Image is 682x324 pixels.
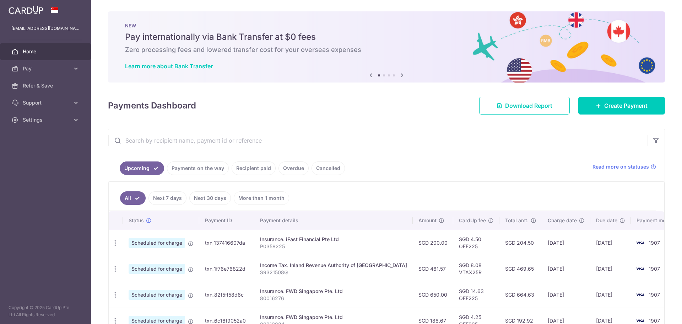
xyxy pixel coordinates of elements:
span: 1907 [649,266,660,272]
span: Total amt. [505,217,529,224]
p: 80016276 [260,295,407,302]
img: CardUp [9,6,43,14]
td: SGD 14.63 OFF225 [453,282,499,308]
a: Cancelled [312,161,345,175]
h4: Payments Dashboard [108,99,196,112]
td: [DATE] [542,282,590,308]
span: CardUp fee [459,217,486,224]
span: Amount [418,217,437,224]
td: [DATE] [590,256,631,282]
a: Learn more about Bank Transfer [125,63,213,70]
div: Income Tax. Inland Revenue Authority of [GEOGRAPHIC_DATA] [260,262,407,269]
td: SGD 4.50 OFF225 [453,230,499,256]
img: Bank transfer banner [108,11,665,83]
th: Payment details [254,211,413,230]
span: Create Payment [604,101,648,110]
img: Bank Card [633,265,647,273]
span: Home [23,48,70,55]
a: More than 1 month [234,191,289,205]
span: Scheduled for charge [129,290,185,300]
span: 1907 [649,240,660,246]
a: Overdue [278,161,309,175]
td: SGD 200.00 [413,230,453,256]
p: NEW [125,23,648,28]
span: Scheduled for charge [129,238,185,248]
a: Next 30 days [189,191,231,205]
a: Payments on the way [167,161,229,175]
th: Payment ID [199,211,254,230]
p: S9321508G [260,269,407,276]
a: Create Payment [578,97,665,115]
a: Read more on statuses [592,163,656,170]
a: All [120,191,146,205]
a: Recipient paid [232,161,276,175]
span: Scheduled for charge [129,264,185,274]
td: SGD 8.08 VTAX25R [453,256,499,282]
td: txn_82f5ff58d6c [199,282,254,308]
a: Upcoming [120,161,164,175]
td: [DATE] [590,230,631,256]
td: txn_1f76e76822d [199,256,254,282]
td: txn_137416607da [199,230,254,256]
span: Read more on statuses [592,163,649,170]
img: Bank Card [633,239,647,247]
span: Download Report [505,101,552,110]
span: 1907 [649,318,660,324]
td: [DATE] [542,230,590,256]
span: Charge date [548,217,577,224]
td: SGD 664.63 [499,282,542,308]
a: Next 7 days [148,191,186,205]
span: Refer & Save [23,82,70,89]
td: SGD 461.57 [413,256,453,282]
span: Due date [596,217,617,224]
p: P0358225 [260,243,407,250]
span: Settings [23,116,70,123]
td: SGD 469.65 [499,256,542,282]
img: Bank Card [633,291,647,299]
td: [DATE] [590,282,631,308]
td: SGD 650.00 [413,282,453,308]
span: Status [129,217,144,224]
span: Pay [23,65,70,72]
div: Insurance. iFast Financial Pte Ltd [260,236,407,243]
span: 1907 [649,292,660,298]
p: [EMAIL_ADDRESS][DOMAIN_NAME] [11,25,80,32]
input: Search by recipient name, payment id or reference [108,129,648,152]
td: [DATE] [542,256,590,282]
a: Download Report [479,97,570,115]
div: Insurance. FWD Singapore Pte. Ltd [260,314,407,321]
span: Support [23,99,70,106]
h6: Zero processing fees and lowered transfer cost for your overseas expenses [125,46,648,54]
td: SGD 204.50 [499,230,542,256]
div: Insurance. FWD Singapore Pte. Ltd [260,288,407,295]
h5: Pay internationally via Bank Transfer at $0 fees [125,31,648,43]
